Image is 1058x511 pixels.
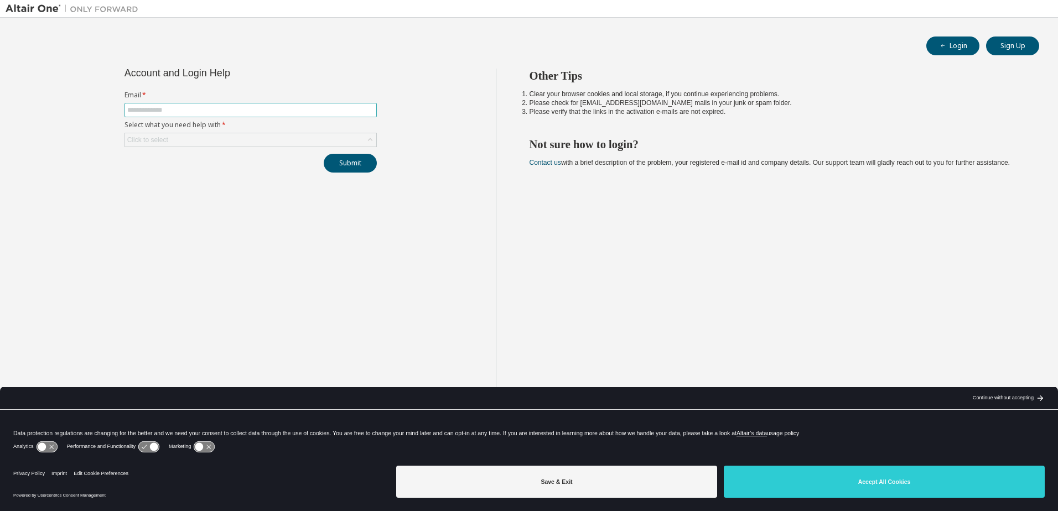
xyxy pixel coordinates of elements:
[530,137,1020,152] h2: Not sure how to login?
[986,36,1039,55] button: Sign Up
[125,91,377,100] label: Email
[125,133,376,147] div: Click to select
[125,69,326,77] div: Account and Login Help
[530,90,1020,98] li: Clear your browser cookies and local storage, if you continue experiencing problems.
[530,107,1020,116] li: Please verify that the links in the activation e-mails are not expired.
[530,159,561,166] a: Contact us
[324,154,377,173] button: Submit
[530,69,1020,83] h2: Other Tips
[125,121,377,129] label: Select what you need help with
[926,36,979,55] button: Login
[127,135,168,144] div: Click to select
[530,98,1020,107] li: Please check for [EMAIL_ADDRESS][DOMAIN_NAME] mails in your junk or spam folder.
[6,3,144,14] img: Altair One
[530,159,1010,166] span: with a brief description of the problem, your registered e-mail id and company details. Our suppo...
